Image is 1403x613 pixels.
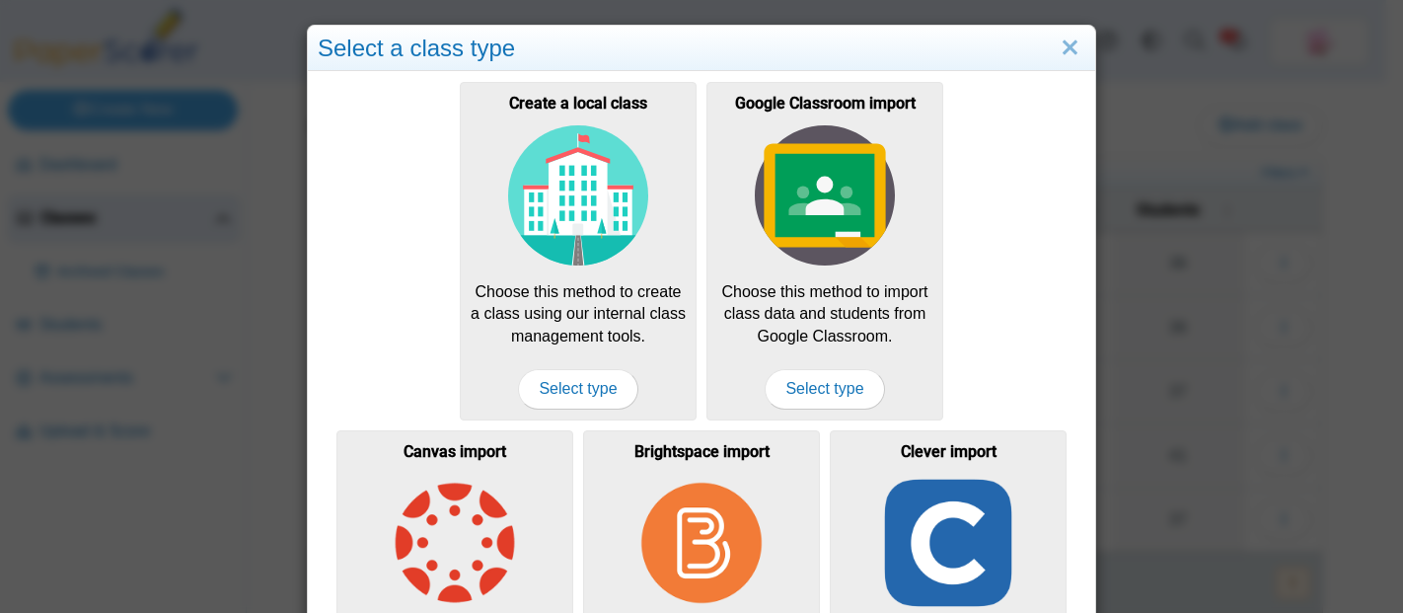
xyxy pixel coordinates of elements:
a: Create a local class Choose this method to create a class using our internal class management too... [460,82,697,420]
b: Clever import [901,442,997,461]
b: Create a local class [509,94,647,113]
span: Select type [765,369,884,409]
div: Select a class type [308,26,1095,72]
a: Close [1055,32,1085,65]
span: Select type [518,369,637,409]
div: Choose this method to create a class using our internal class management tools. [460,82,697,420]
img: class-type-canvas.png [385,473,525,613]
a: Google Classroom import Choose this method to import class data and students from Google Classroo... [706,82,943,420]
img: class-type-clever.png [878,473,1018,613]
img: class-type-google-classroom.svg [755,125,895,266]
div: Choose this method to import class data and students from Google Classroom. [706,82,943,420]
img: class-type-local.svg [508,125,648,266]
img: class-type-brightspace.png [631,473,772,613]
b: Brightspace import [634,442,770,461]
b: Google Classroom import [735,94,916,113]
b: Canvas import [404,442,506,461]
